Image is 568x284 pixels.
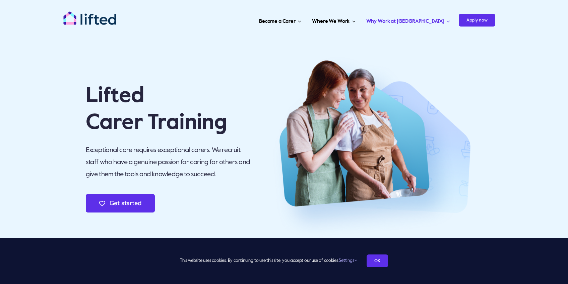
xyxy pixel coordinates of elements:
a: Where We Work [310,10,357,30]
p: Exceptional care requires exceptional carers. We recruit staff who have a genuine passion for car... [86,144,252,181]
span: Apply now [459,14,495,27]
a: Get started [86,194,154,212]
span: Get started [110,200,141,207]
a: Become a Carer [257,10,303,30]
a: Apply now [459,10,495,30]
a: lifted-logo [63,11,117,18]
p: Lifted Carer Training [86,83,252,136]
span: Where We Work [312,16,350,27]
img: Training – Hero Image [270,50,482,241]
span: Why Work at [GEOGRAPHIC_DATA] [366,16,444,27]
a: Why Work at [GEOGRAPHIC_DATA] [364,10,452,30]
a: OK [367,254,388,267]
nav: Carer Jobs Menu [168,10,495,30]
span: This website uses cookies. By continuing to use this site, you accept our use of cookies. [180,255,357,266]
span: Become a Carer [259,16,296,27]
a: Settings [339,258,357,263]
